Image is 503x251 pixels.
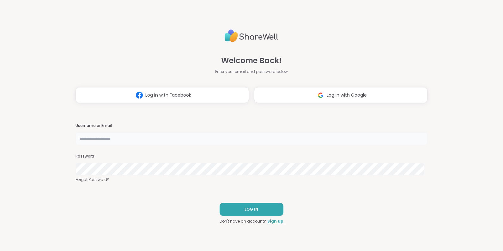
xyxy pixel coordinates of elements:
img: ShareWell Logomark [315,89,327,101]
a: Forgot Password? [76,177,427,182]
span: Don't have an account? [220,218,266,224]
button: Log in with Facebook [76,87,249,103]
img: ShareWell Logo [225,27,278,45]
span: Enter your email and password below [215,69,288,75]
span: Welcome Back! [221,55,282,66]
span: Log in with Google [327,92,367,99]
h3: Username or Email [76,123,427,128]
button: Log in with Google [254,87,427,103]
h3: Password [76,154,427,159]
a: Sign up [267,218,283,224]
img: ShareWell Logomark [133,89,145,101]
span: Log in with Facebook [145,92,191,99]
button: LOG IN [220,203,283,216]
span: LOG IN [245,206,258,212]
